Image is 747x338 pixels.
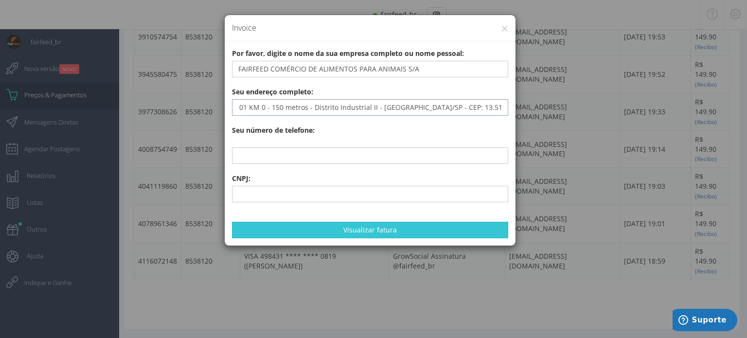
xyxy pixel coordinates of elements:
b: CNPJ: [232,174,250,183]
iframe: Abre um widget para que você possa encontrar mais informações [673,309,737,333]
b: Seu endereço completo: [232,87,313,96]
h4: Invoice [232,22,508,34]
b: Por favor, digite o nome da sua empresa completo ou nome pessoal: [232,49,464,58]
button: × [501,22,508,35]
button: Visualizar fatura [232,222,508,238]
b: Seu número de telefone: [232,125,315,135]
